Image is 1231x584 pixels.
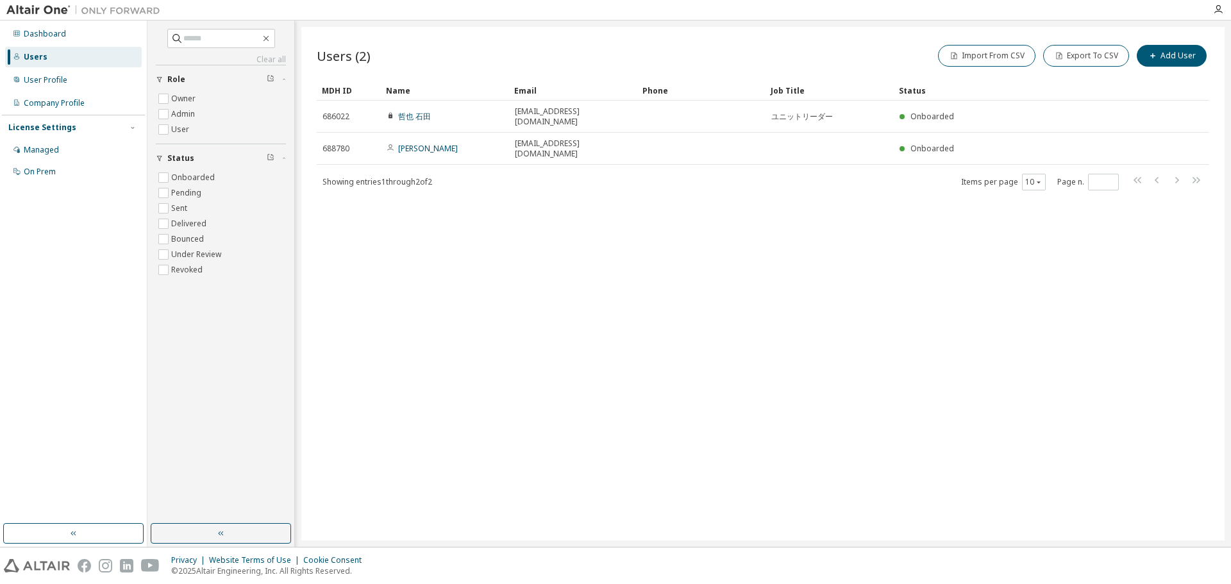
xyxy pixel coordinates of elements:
[24,75,67,85] div: User Profile
[171,185,204,201] label: Pending
[910,111,954,122] span: Onboarded
[303,555,369,565] div: Cookie Consent
[156,54,286,65] a: Clear all
[938,45,1035,67] button: Import From CSV
[515,138,632,159] span: [EMAIL_ADDRESS][DOMAIN_NAME]
[267,74,274,85] span: Clear filter
[78,559,91,572] img: facebook.svg
[961,174,1046,190] span: Items per page
[24,167,56,177] div: On Prem
[171,122,192,137] label: User
[209,555,303,565] div: Website Terms of Use
[6,4,167,17] img: Altair One
[267,153,274,163] span: Clear filter
[167,153,194,163] span: Status
[171,247,224,262] label: Under Review
[99,559,112,572] img: instagram.svg
[910,143,954,154] span: Onboarded
[398,111,431,122] a: 哲也 石田
[24,98,85,108] div: Company Profile
[171,262,205,278] label: Revoked
[171,91,198,106] label: Owner
[171,231,206,247] label: Bounced
[156,144,286,172] button: Status
[317,47,371,65] span: Users (2)
[8,122,76,133] div: License Settings
[141,559,160,572] img: youtube.svg
[171,216,209,231] label: Delivered
[515,106,632,127] span: [EMAIL_ADDRESS][DOMAIN_NAME]
[771,112,833,122] span: ユニットリーダー
[322,80,376,101] div: MDH ID
[171,555,209,565] div: Privacy
[398,143,458,154] a: [PERSON_NAME]
[156,65,286,94] button: Role
[171,106,197,122] label: Admin
[899,80,1143,101] div: Status
[1043,45,1129,67] button: Export To CSV
[1137,45,1207,67] button: Add User
[24,145,59,155] div: Managed
[4,559,70,572] img: altair_logo.svg
[771,80,889,101] div: Job Title
[514,80,632,101] div: Email
[386,80,504,101] div: Name
[322,112,349,122] span: 686022
[167,74,185,85] span: Role
[24,52,47,62] div: Users
[171,170,217,185] label: Onboarded
[24,29,66,39] div: Dashboard
[171,565,369,576] p: © 2025 Altair Engineering, Inc. All Rights Reserved.
[322,144,349,154] span: 688780
[120,559,133,572] img: linkedin.svg
[1025,177,1043,187] button: 10
[1057,174,1119,190] span: Page n.
[171,201,190,216] label: Sent
[322,176,432,187] span: Showing entries 1 through 2 of 2
[642,80,760,101] div: Phone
